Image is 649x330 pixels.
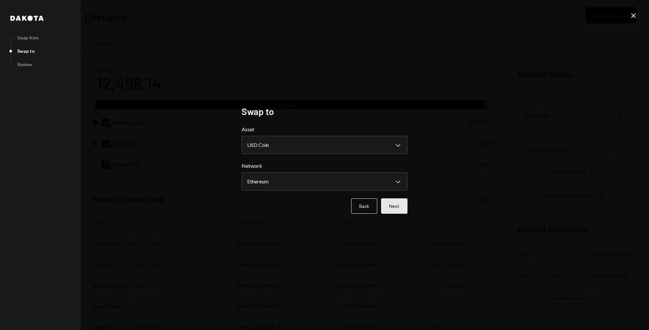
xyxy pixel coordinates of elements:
[242,125,407,133] label: Asset
[242,162,407,170] label: Network
[17,48,35,54] div: Swap to
[17,62,32,67] div: Review
[242,172,407,191] button: Network
[242,105,407,118] h2: Swap to
[17,35,39,40] div: Swap from
[351,198,377,214] button: Back
[242,136,407,154] button: Asset
[381,198,407,214] button: Next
